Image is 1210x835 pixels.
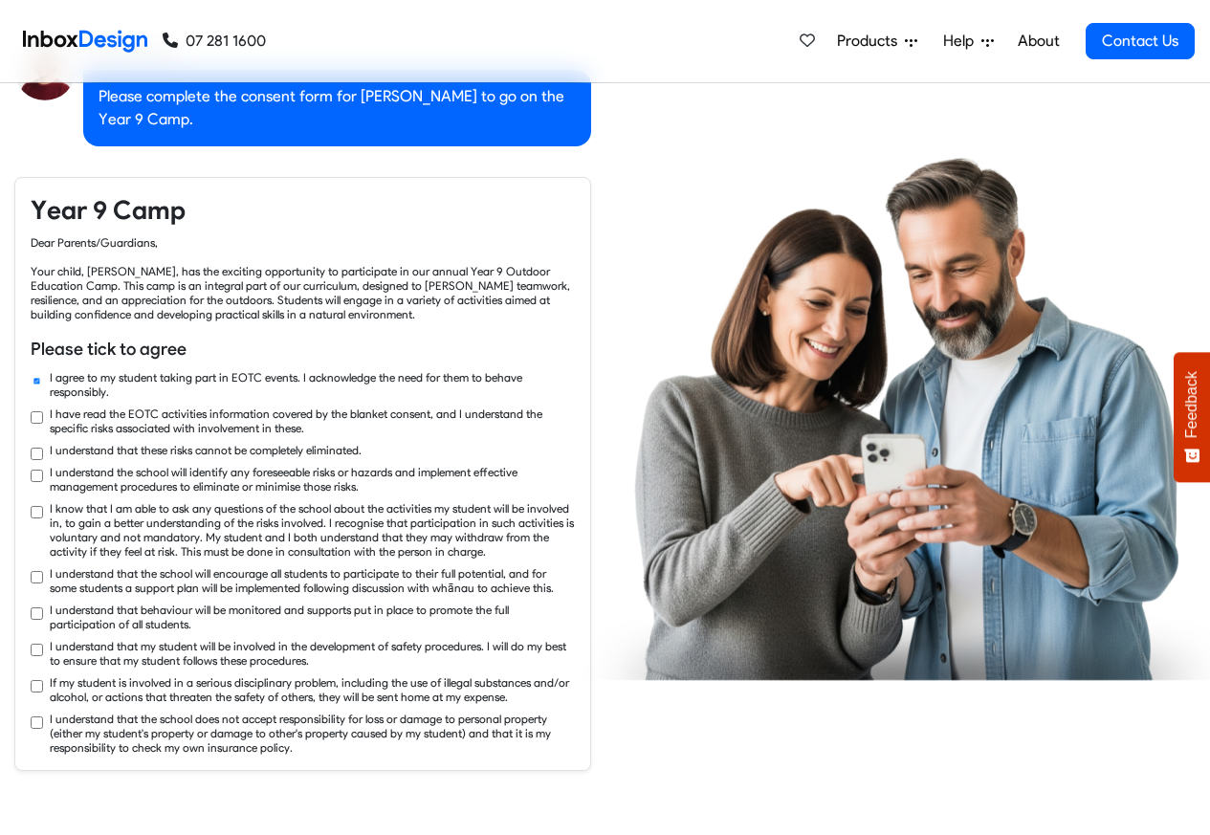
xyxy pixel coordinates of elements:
label: If my student is involved in a serious disciplinary problem, including the use of illegal substan... [50,675,575,704]
span: Products [837,30,905,53]
div: Please complete the consent form for [PERSON_NAME] to go on the Year 9 Camp. [83,70,591,146]
label: I understand that these risks cannot be completely eliminated. [50,443,362,457]
label: I understand the school will identify any foreseeable risks or hazards and implement effective ma... [50,465,575,494]
label: I understand that the school does not accept responsibility for loss or damage to personal proper... [50,712,575,755]
label: I agree to my student taking part in EOTC events. I acknowledge the need for them to behave respo... [50,370,575,399]
h6: Please tick to agree [31,337,575,362]
button: Feedback - Show survey [1174,352,1210,482]
h4: Year 9 Camp [31,193,575,228]
div: Dear Parents/Guardians, Your child, [PERSON_NAME], has the exciting opportunity to participate in... [31,235,575,321]
label: I understand that my student will be involved in the development of safety procedures. I will do ... [50,639,575,668]
a: 07 281 1600 [163,30,266,53]
label: I have read the EOTC activities information covered by the blanket consent, and I understand the ... [50,407,575,435]
a: Contact Us [1086,23,1195,59]
a: Products [829,22,925,60]
a: Help [935,22,1001,60]
label: I know that I am able to ask any questions of the school about the activities my student will be ... [50,501,575,559]
label: I understand that the school will encourage all students to participate to their full potential, ... [50,566,575,595]
a: About [1012,22,1065,60]
span: Help [943,30,981,53]
label: I understand that behaviour will be monitored and supports put in place to promote the full parti... [50,603,575,631]
span: Feedback [1183,371,1200,438]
